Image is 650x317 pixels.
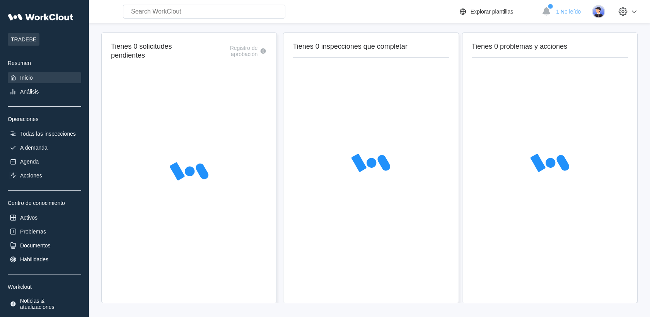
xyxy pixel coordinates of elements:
[8,142,81,153] a: A demanda
[8,212,81,223] a: Activos
[472,42,628,51] h2: Tienes 0 problemas y acciones
[20,298,80,310] div: Noticias & atualizaciones
[8,284,81,290] div: Workclout
[458,7,538,16] a: Explorar plantillas
[8,128,81,139] a: Todas las inspecciones
[8,60,81,66] div: Resumen
[556,9,581,15] span: 1 No leído
[8,240,81,251] a: Documentos
[20,145,48,151] div: A demanda
[8,254,81,265] a: Habilidades
[20,215,38,221] div: Activos
[8,33,39,46] span: TRADEBE
[8,86,81,97] a: Análisis
[20,158,39,165] div: Agenda
[20,242,51,249] div: Documentos
[20,172,42,179] div: Acciones
[123,5,285,19] input: Search WorkClout
[8,296,81,312] a: Noticias & atualizaciones
[204,45,258,57] div: Registro de aprobación
[20,256,48,262] div: Habilidades
[8,72,81,83] a: Inicio
[592,5,605,18] img: user-5.png
[8,156,81,167] a: Agenda
[8,170,81,181] a: Acciones
[20,131,76,137] div: Todas las inspecciones
[20,75,33,81] div: Inicio
[20,228,46,235] div: Problemas
[8,200,81,206] div: Centro de conocimiento
[20,89,39,95] div: Análisis
[8,226,81,237] a: Problemas
[293,42,449,51] h2: Tienes 0 inspecciones que completar
[471,9,514,15] div: Explorar plantillas
[111,42,204,60] h2: Tienes 0 solicitudes pendientes
[8,116,81,122] div: Operaciones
